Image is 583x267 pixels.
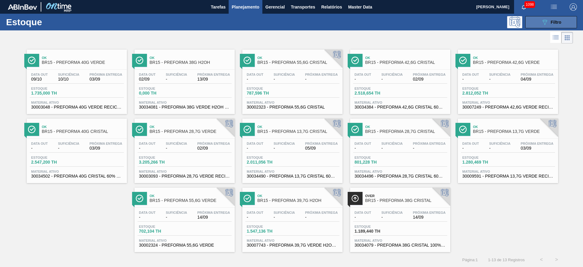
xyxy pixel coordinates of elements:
[462,142,479,145] span: Data out
[58,142,79,145] span: Suficiência
[521,142,554,145] span: Próxima Entrega
[139,73,156,76] span: Data out
[58,77,79,81] span: 10/10
[166,73,187,76] span: Suficiência
[346,114,453,183] a: ÍconeOkBR15 - PREFORMA 28,7G CRISTALData out-Suficiência-Próxima Entrega-Estoque801,228 THMateria...
[274,146,295,151] span: -
[31,105,122,109] span: 30003048 - PREFORMA 40G VERDE RECICLADA
[197,77,230,81] span: 13/09
[197,211,230,214] span: Próxima Entrega
[462,156,505,159] span: Estoque
[462,73,479,76] span: Data out
[247,239,338,242] span: Material ativo
[150,194,232,198] span: Ok
[274,211,295,214] span: Suficiência
[381,146,403,151] span: -
[462,146,479,151] span: -
[42,56,124,60] span: Ok
[90,146,122,151] span: 03/09
[365,198,447,203] span: BR15 - PREFORMA 38G CRISTAL
[244,57,251,64] img: Ícone
[355,73,371,76] span: Data out
[473,129,555,134] span: BR15 - PREFORMA 13,7G VERDE
[31,101,122,104] span: Material ativo
[274,77,295,81] span: -
[355,77,371,81] span: -
[462,87,505,90] span: Estoque
[305,215,338,220] span: -
[355,146,371,151] span: -
[6,19,97,26] h1: Estoque
[139,160,182,165] span: 3.205,266 TH
[247,225,289,228] span: Estoque
[257,56,339,60] span: Ok
[28,57,36,64] img: Ícone
[274,142,295,145] span: Suficiência
[139,211,156,214] span: Data out
[247,101,338,104] span: Material ativo
[139,243,230,248] span: 30002324 - PREFORMA 55,6G VERDE
[355,101,446,104] span: Material ativo
[150,56,232,60] span: Ok
[247,91,289,95] span: 787,596 TH
[265,3,285,11] span: Gerencial
[247,215,264,220] span: -
[197,142,230,145] span: Próxima Entrega
[257,125,339,129] span: Ok
[550,32,561,43] div: Visão em Lista
[247,105,338,109] span: 30002323 - PREFORMA 55,6G CRISTAL
[139,239,230,242] span: Material ativo
[136,57,143,64] img: Ícone
[348,3,372,11] span: Master Data
[453,45,561,114] a: ÍconeOkBR15 - PREFORMA 42,6G VERDEData out-Suficiência-Próxima Entrega04/09Estoque2.812,052 THMat...
[139,146,156,151] span: -
[305,146,338,151] span: 05/09
[139,229,182,234] span: 702,104 TH
[355,243,446,248] span: 30034079 - PREFORMA 38G CRISTAL 100% RECICLADA
[139,215,156,220] span: -
[247,156,289,159] span: Estoque
[31,174,122,179] span: 30034502 - PREFORMA 40G CRISTAL 60% REC
[90,142,122,145] span: Próxima Entrega
[139,87,182,90] span: Estoque
[31,146,48,151] span: -
[462,174,554,179] span: 30009591 - PREFORMA 13,7G VERDE RECICLADA
[244,195,251,202] img: Ícone
[305,211,338,214] span: Próxima Entrega
[291,3,315,11] span: Transportes
[139,225,182,228] span: Estoque
[355,174,446,179] span: 30034496 - PREFORMA 28,7G CRISTAL 60% REC
[550,3,557,11] img: userActions
[42,125,124,129] span: Ok
[355,215,371,220] span: -
[139,77,156,81] span: 02/09
[521,73,554,76] span: Próxima Entrega
[166,211,187,214] span: Suficiência
[130,45,238,114] a: ÍconeOkBR15 - PREFORMA 38G H2OHData out02/09Suficiência-Próxima Entrega13/09Estoque0,000 THMateri...
[473,60,555,65] span: BR15 - PREFORMA 42,6G VERDE
[244,126,251,133] img: Ícone
[247,146,264,151] span: -
[355,142,371,145] span: Data out
[524,1,535,8] span: 1098
[247,87,289,90] span: Estoque
[305,142,338,145] span: Próxima Entrega
[365,129,447,134] span: BR15 - PREFORMA 28,7G CRISTAL
[462,91,505,95] span: 2.812,052 TH
[257,60,339,65] span: BR15 - PREFORMA 55,6G CRISTAL
[31,77,48,81] span: 09/10
[232,3,259,11] span: Planejamento
[365,56,447,60] span: Ok
[351,195,359,202] img: Ícone
[274,73,295,76] span: Suficiência
[247,142,264,145] span: Data out
[247,211,264,214] span: Data out
[166,77,187,81] span: -
[197,146,230,151] span: 02/09
[487,258,525,262] span: 1 - 13 de 13 Registros
[257,129,339,134] span: BR15 - PREFORMA 13,7G CRISTAL
[355,156,397,159] span: Estoque
[247,73,264,76] span: Data out
[381,142,403,145] span: Suficiência
[525,16,577,28] button: Filtro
